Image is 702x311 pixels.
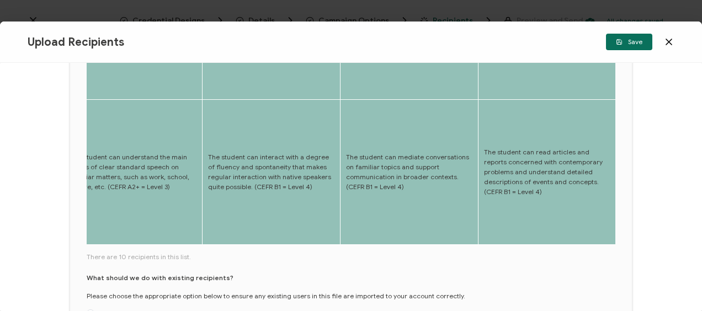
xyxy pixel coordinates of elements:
p: What should we do with existing recipients? [87,273,233,283]
td: The student can interact with a degree of fluency and spontaneity that makes regular interaction ... [203,100,341,245]
span: Save [616,39,642,45]
span: Upload Recipients [28,35,124,49]
iframe: Chat Widget [647,258,702,311]
p: Please choose the appropriate option below to ensure any existing users in this file are imported... [87,291,465,301]
td: The student can read articles and reports concerned with contemporary problems and understand det... [478,100,616,245]
td: The student can mediate conversations on familiar topics and support communication in broader con... [341,100,478,245]
span: There are 10 recipients in this list. [87,252,615,262]
td: The student can understand the main points of clear standard speech on familiar matters, such as ... [65,100,203,245]
button: Save [606,34,652,50]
